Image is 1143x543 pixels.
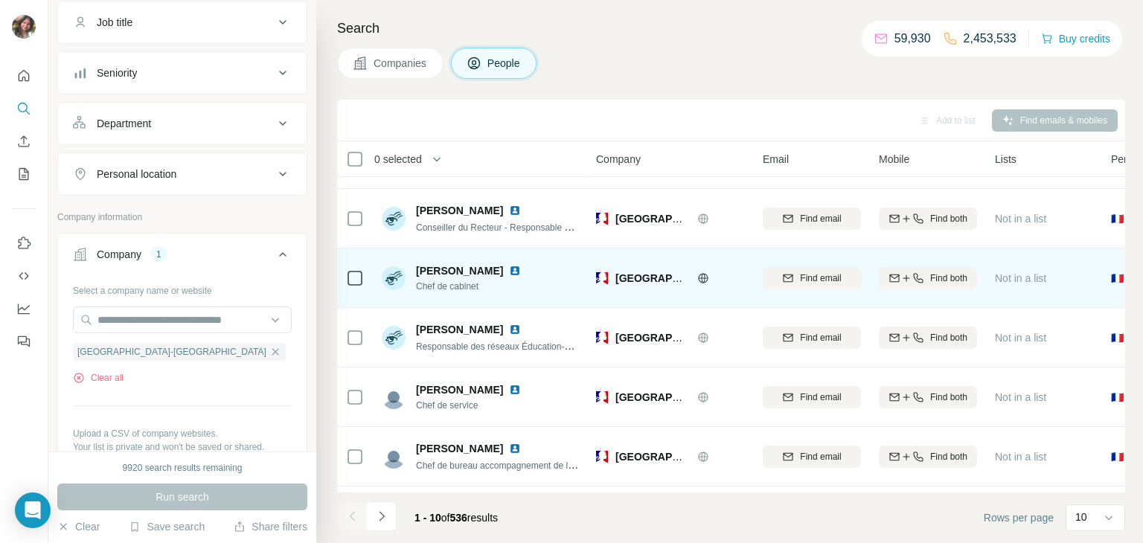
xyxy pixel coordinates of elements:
[930,212,967,225] span: Find both
[12,128,36,155] button: Enrich CSV
[509,384,521,396] img: LinkedIn logo
[382,266,406,290] img: Avatar
[487,56,522,71] span: People
[509,265,521,277] img: LinkedIn logo
[930,450,967,463] span: Find both
[596,332,608,344] img: Logo of Greta Centre-Val de Loire
[984,510,1054,525] span: Rows per page
[382,385,406,409] img: Avatar
[416,459,772,471] span: Chef de bureau accompagnement de la transformation et appui aux projets pédagogiques
[615,451,842,463] span: [GEOGRAPHIC_DATA]-[GEOGRAPHIC_DATA]
[800,271,841,285] span: Find email
[879,208,977,230] button: Find both
[879,267,977,289] button: Find both
[416,399,539,412] span: Chef de service
[414,512,441,524] span: 1 - 10
[930,331,967,344] span: Find both
[995,332,1046,344] span: Not in a list
[12,295,36,322] button: Dashboard
[58,156,307,192] button: Personal location
[596,213,608,225] img: Logo of Greta Centre-Val de Loire
[800,391,841,404] span: Find email
[337,18,1125,39] h4: Search
[1075,510,1087,524] p: 10
[879,386,977,408] button: Find both
[234,519,307,534] button: Share filters
[77,345,266,359] span: [GEOGRAPHIC_DATA]-[GEOGRAPHIC_DATA]
[12,62,36,89] button: Quick start
[509,443,521,454] img: LinkedIn logo
[995,451,1046,463] span: Not in a list
[12,263,36,289] button: Use Surfe API
[416,382,503,397] span: [PERSON_NAME]
[416,203,503,218] span: [PERSON_NAME]
[800,331,841,344] span: Find email
[995,391,1046,403] span: Not in a list
[150,248,167,261] div: 1
[879,446,977,468] button: Find both
[73,440,292,454] p: Your list is private and won't be saved or shared.
[930,391,967,404] span: Find both
[416,340,667,352] span: Responsable des réseaux Éducation-Économie | Orléans-Tours
[416,280,539,293] span: Chef de cabinet
[374,56,428,71] span: Companies
[73,371,124,385] button: Clear all
[930,271,967,285] span: Find both
[382,445,406,469] img: Avatar
[12,328,36,355] button: Feedback
[58,55,307,91] button: Seniority
[416,322,503,337] span: [PERSON_NAME]
[995,272,1046,284] span: Not in a list
[12,15,36,39] img: Avatar
[58,237,307,278] button: Company1
[763,152,789,167] span: Email
[12,95,36,122] button: Search
[995,213,1046,225] span: Not in a list
[615,213,842,225] span: [GEOGRAPHIC_DATA]-[GEOGRAPHIC_DATA]
[615,272,842,284] span: [GEOGRAPHIC_DATA]-[GEOGRAPHIC_DATA]
[97,65,137,80] div: Seniority
[97,167,176,181] div: Personal location
[995,152,1016,167] span: Lists
[800,450,841,463] span: Find email
[763,208,861,230] button: Find email
[97,15,132,30] div: Job title
[58,106,307,141] button: Department
[73,427,292,440] p: Upload a CSV of company websites.
[12,161,36,187] button: My lists
[763,386,861,408] button: Find email
[596,152,641,167] span: Company
[382,207,406,231] img: Avatar
[367,501,397,531] button: Navigate to next page
[374,152,422,167] span: 0 selected
[129,519,205,534] button: Save search
[416,441,503,456] span: [PERSON_NAME]
[1041,28,1110,49] button: Buy credits
[97,116,151,131] div: Department
[615,391,842,403] span: [GEOGRAPHIC_DATA]-[GEOGRAPHIC_DATA]
[615,332,842,344] span: [GEOGRAPHIC_DATA]-[GEOGRAPHIC_DATA]
[57,519,100,534] button: Clear
[509,205,521,216] img: LinkedIn logo
[1111,271,1124,286] span: 🇫🇷
[57,211,307,224] p: Company information
[763,267,861,289] button: Find email
[73,278,292,298] div: Select a company name or website
[1111,449,1124,464] span: 🇫🇷
[800,212,841,225] span: Find email
[596,451,608,463] img: Logo of Greta Centre-Val de Loire
[763,327,861,349] button: Find email
[441,512,450,524] span: of
[596,272,608,284] img: Logo of Greta Centre-Val de Loire
[1111,390,1124,405] span: 🇫🇷
[894,30,931,48] p: 59,930
[763,446,861,468] button: Find email
[15,492,51,528] div: Open Intercom Messenger
[123,461,243,475] div: 9920 search results remaining
[450,512,467,524] span: 536
[12,230,36,257] button: Use Surfe on LinkedIn
[382,326,406,350] img: Avatar
[1111,330,1124,345] span: 🇫🇷
[58,4,307,40] button: Job title
[414,512,498,524] span: results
